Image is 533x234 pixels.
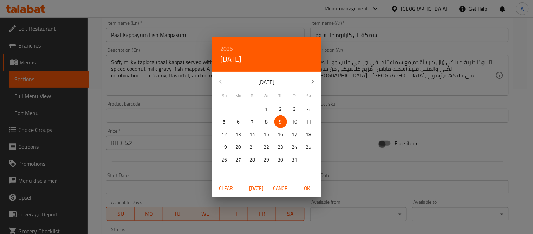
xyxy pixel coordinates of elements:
[232,93,245,99] span: Mo
[264,156,269,164] p: 29
[296,182,318,195] button: OK
[218,128,231,141] button: 12
[264,130,269,139] p: 15
[288,93,301,99] span: Fr
[246,93,259,99] span: Tu
[218,115,231,128] button: 5
[250,130,255,139] p: 14
[303,93,315,99] span: Sa
[260,128,273,141] button: 15
[260,103,273,115] button: 1
[232,153,245,166] button: 27
[246,141,259,153] button: 21
[236,143,241,152] p: 20
[271,182,293,195] button: Cancel
[232,128,245,141] button: 13
[274,103,287,115] button: 2
[236,130,241,139] p: 13
[306,143,312,152] p: 25
[288,141,301,153] button: 24
[248,184,265,193] span: [DATE]
[306,118,312,126] p: 11
[278,143,284,152] p: 23
[307,105,310,114] p: 4
[260,93,273,99] span: We
[250,156,255,164] p: 28
[222,143,227,152] p: 19
[260,141,273,153] button: 22
[292,130,298,139] p: 17
[221,44,233,53] button: 2025
[278,130,284,139] p: 16
[222,156,227,164] p: 26
[274,115,287,128] button: 9
[251,118,254,126] p: 7
[273,184,290,193] span: Cancel
[299,184,316,193] span: OK
[232,141,245,153] button: 20
[279,118,282,126] p: 9
[293,105,296,114] p: 3
[303,103,315,115] button: 4
[222,130,227,139] p: 12
[260,115,273,128] button: 8
[246,153,259,166] button: 28
[265,118,268,126] p: 8
[260,153,273,166] button: 29
[218,93,231,99] span: Su
[279,105,282,114] p: 2
[278,156,284,164] p: 30
[288,115,301,128] button: 10
[303,128,315,141] button: 18
[274,93,287,99] span: Th
[292,156,298,164] p: 31
[288,153,301,166] button: 31
[245,182,268,195] button: [DATE]
[229,78,304,86] p: [DATE]
[232,115,245,128] button: 6
[223,118,226,126] p: 5
[218,184,235,193] span: Clear
[288,103,301,115] button: 3
[250,143,255,152] p: 21
[306,130,312,139] p: 18
[264,143,269,152] p: 22
[274,141,287,153] button: 23
[218,141,231,153] button: 19
[246,115,259,128] button: 7
[292,118,298,126] p: 10
[303,115,315,128] button: 11
[237,118,240,126] p: 6
[215,182,238,195] button: Clear
[265,105,268,114] p: 1
[288,128,301,141] button: 17
[218,153,231,166] button: 26
[221,53,242,65] button: [DATE]
[292,143,298,152] p: 24
[303,141,315,153] button: 25
[236,156,241,164] p: 27
[246,128,259,141] button: 14
[274,128,287,141] button: 16
[274,153,287,166] button: 30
